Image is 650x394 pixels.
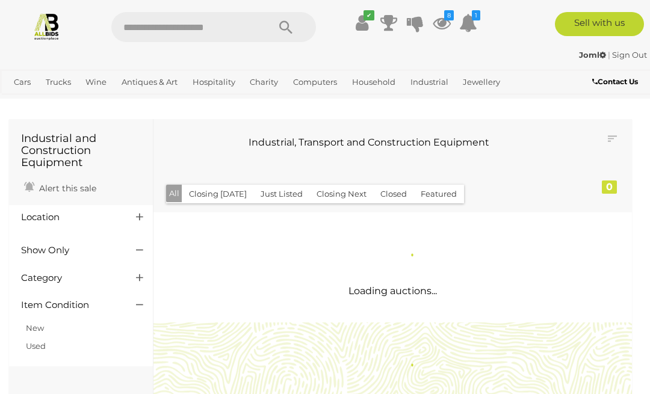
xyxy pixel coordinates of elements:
[26,323,44,333] a: New
[348,285,437,297] span: Loading auctions...
[86,92,181,112] a: [GEOGRAPHIC_DATA]
[182,185,254,203] button: Closing [DATE]
[555,12,645,36] a: Sell with us
[47,92,81,112] a: Sports
[612,50,647,60] a: Sign Out
[36,183,96,194] span: Alert this sale
[288,72,342,92] a: Computers
[21,133,141,168] h1: Industrial and Construction Equipment
[253,185,310,203] button: Just Listed
[444,10,454,20] i: 8
[406,72,453,92] a: Industrial
[41,72,76,92] a: Trucks
[364,10,374,20] i: ✔
[81,72,111,92] a: Wine
[21,245,118,256] h4: Show Only
[309,185,374,203] button: Closing Next
[32,12,61,40] img: Allbids.com.au
[9,72,36,92] a: Cars
[579,50,606,60] strong: Joml
[458,72,505,92] a: Jewellery
[21,178,99,196] a: Alert this sale
[188,72,240,92] a: Hospitality
[472,10,480,20] i: 1
[347,72,400,92] a: Household
[256,12,316,42] button: Search
[459,12,477,34] a: 1
[592,75,641,88] a: Contact Us
[26,341,46,351] a: Used
[373,185,414,203] button: Closed
[433,12,451,34] a: 8
[9,92,42,112] a: Office
[608,50,610,60] span: |
[579,50,608,60] a: Joml
[21,273,118,283] h4: Category
[592,77,638,86] b: Contact Us
[21,212,118,223] h4: Location
[166,185,182,202] button: All
[117,72,182,92] a: Antiques & Art
[245,72,283,92] a: Charity
[353,12,371,34] a: ✔
[602,180,617,194] div: 0
[175,137,563,148] h3: Industrial, Transport and Construction Equipment
[413,185,464,203] button: Featured
[21,300,118,310] h4: Item Condition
